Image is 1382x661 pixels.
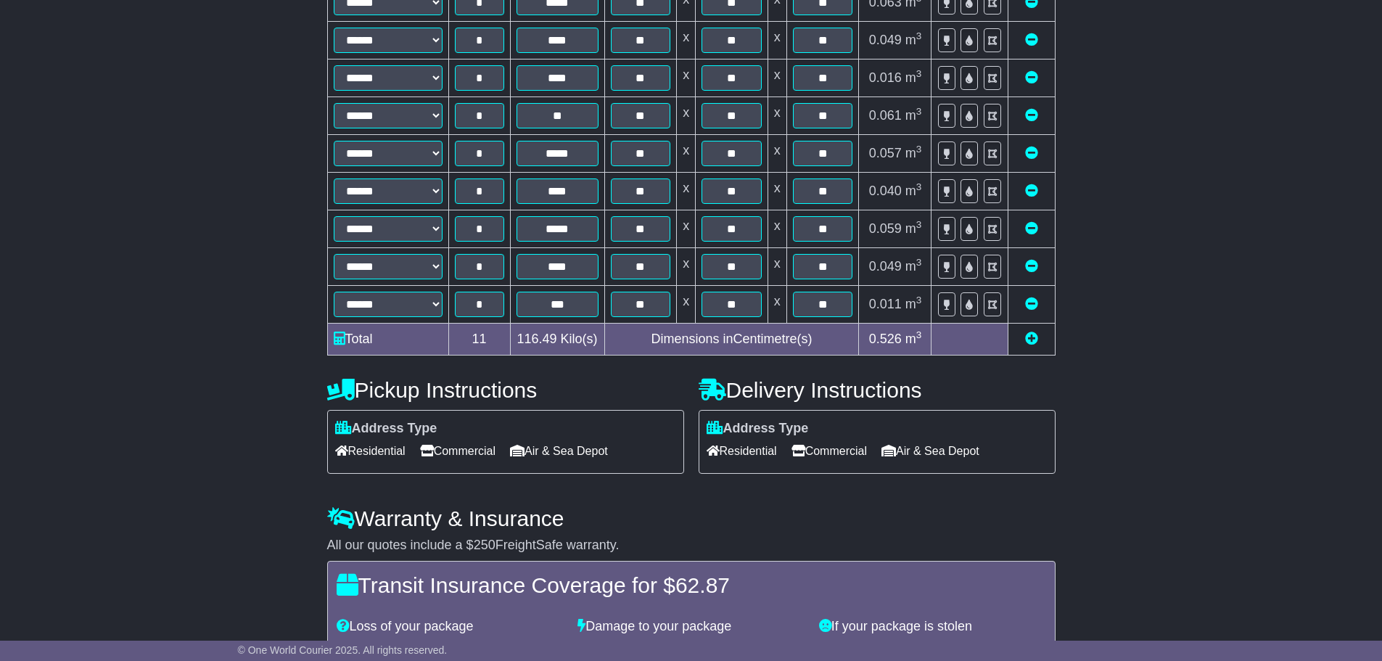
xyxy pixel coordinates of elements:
span: m [905,184,922,198]
td: x [768,247,786,285]
td: x [768,285,786,323]
sup: 3 [916,219,922,230]
td: x [677,97,696,134]
h4: Transit Insurance Coverage for $ [337,573,1046,597]
td: Dimensions in Centimetre(s) [604,323,859,355]
span: 116.49 [517,332,556,346]
a: Remove this item [1025,221,1038,236]
span: © One World Courier 2025. All rights reserved. [238,644,448,656]
span: 0.049 [869,33,902,47]
div: Damage to your package [570,619,812,635]
a: Remove this item [1025,259,1038,274]
td: Total [327,323,448,355]
td: x [677,285,696,323]
a: Remove this item [1025,184,1038,198]
td: x [677,59,696,97]
span: m [905,70,922,85]
td: x [768,210,786,247]
a: Remove this item [1025,297,1038,311]
h4: Warranty & Insurance [327,506,1056,530]
sup: 3 [916,329,922,340]
td: x [677,210,696,247]
a: Remove this item [1025,33,1038,47]
td: x [768,172,786,210]
td: x [768,134,786,172]
span: 0.061 [869,108,902,123]
a: Add new item [1025,332,1038,346]
a: Remove this item [1025,108,1038,123]
span: m [905,33,922,47]
span: Residential [707,440,777,462]
td: x [677,134,696,172]
span: Air & Sea Depot [510,440,608,462]
span: Commercial [791,440,867,462]
span: m [905,259,922,274]
h4: Pickup Instructions [327,378,684,402]
span: 0.011 [869,297,902,311]
span: Air & Sea Depot [881,440,979,462]
sup: 3 [916,106,922,117]
span: m [905,146,922,160]
td: x [768,59,786,97]
a: Remove this item [1025,70,1038,85]
td: x [768,21,786,59]
span: m [905,297,922,311]
td: x [677,172,696,210]
span: m [905,108,922,123]
td: 11 [448,323,510,355]
span: 0.016 [869,70,902,85]
div: All our quotes include a $ FreightSafe warranty. [327,538,1056,554]
span: 0.040 [869,184,902,198]
span: 0.049 [869,259,902,274]
td: x [677,21,696,59]
sup: 3 [916,257,922,268]
label: Address Type [707,421,809,437]
td: x [677,247,696,285]
label: Address Type [335,421,437,437]
div: If your package is stolen [812,619,1053,635]
span: Commercial [420,440,495,462]
span: 0.059 [869,221,902,236]
div: Loss of your package [329,619,571,635]
sup: 3 [916,295,922,305]
span: m [905,221,922,236]
sup: 3 [916,68,922,79]
span: Residential [335,440,406,462]
td: x [768,97,786,134]
span: m [905,332,922,346]
sup: 3 [916,30,922,41]
h4: Delivery Instructions [699,378,1056,402]
sup: 3 [916,181,922,192]
sup: 3 [916,144,922,155]
span: 62.87 [675,573,730,597]
span: 0.057 [869,146,902,160]
td: Kilo(s) [510,323,604,355]
a: Remove this item [1025,146,1038,160]
span: 0.526 [869,332,902,346]
span: 250 [474,538,495,552]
